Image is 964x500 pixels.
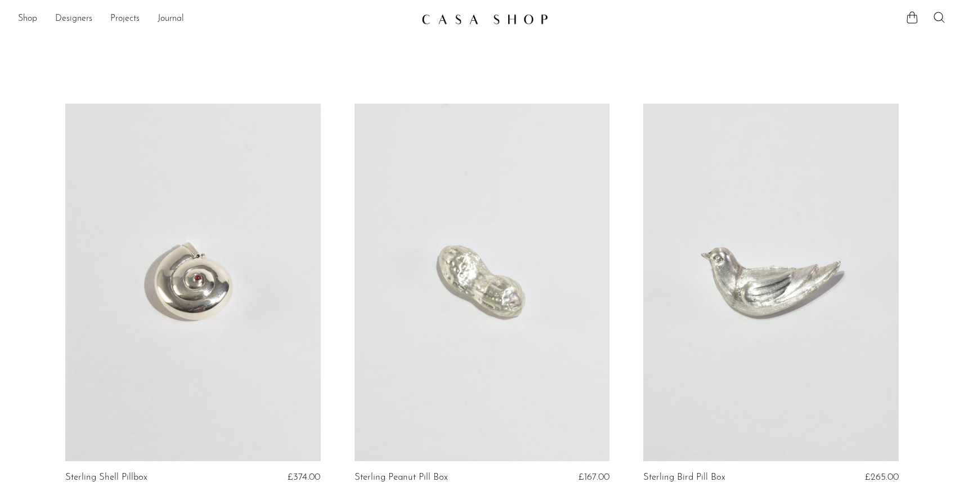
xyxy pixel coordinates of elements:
a: Projects [110,12,140,26]
a: Designers [55,12,92,26]
a: Shop [18,12,37,26]
span: £265.00 [865,472,899,482]
a: Sterling Shell Pillbox [65,472,147,483]
a: Journal [158,12,184,26]
a: Sterling Peanut Pill Box [355,472,448,483]
span: £374.00 [288,472,320,482]
span: £167.00 [579,472,609,482]
nav: Desktop navigation [18,10,412,29]
ul: NEW HEADER MENU [18,10,412,29]
a: Sterling Bird Pill Box [643,472,725,483]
